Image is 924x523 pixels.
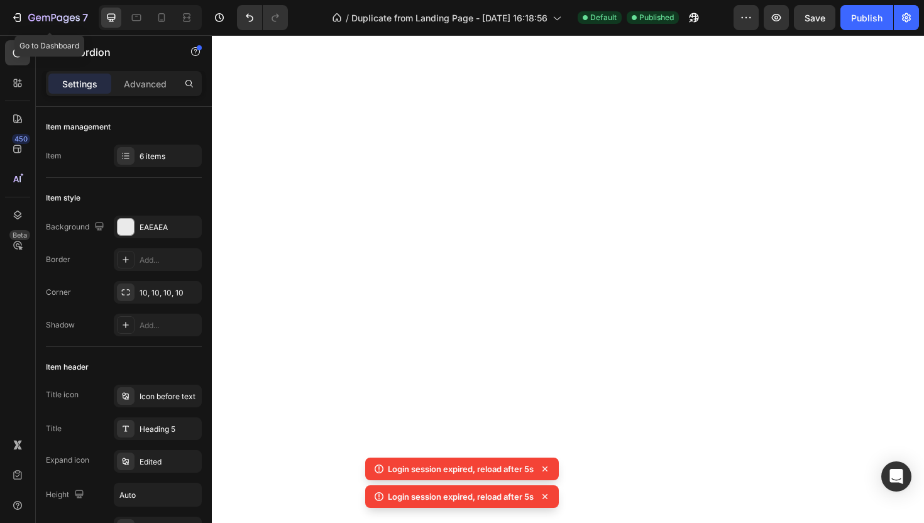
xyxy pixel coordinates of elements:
[212,35,924,523] iframe: Design area
[12,134,30,144] div: 450
[805,13,825,23] span: Save
[46,389,79,400] div: Title icon
[346,11,349,25] span: /
[351,11,547,25] span: Duplicate from Landing Page - [DATE] 16:18:56
[61,45,168,60] p: Accordion
[851,11,883,25] div: Publish
[46,487,87,504] div: Height
[840,5,893,30] button: Publish
[140,456,199,468] div: Edited
[388,490,534,503] p: Login session expired, reload after 5s
[124,77,167,91] p: Advanced
[46,254,70,265] div: Border
[46,121,111,133] div: Item management
[639,12,674,23] span: Published
[82,10,88,25] p: 7
[46,192,80,204] div: Item style
[9,230,30,240] div: Beta
[5,5,94,30] button: 7
[46,287,71,298] div: Corner
[46,361,89,373] div: Item header
[46,219,107,236] div: Background
[46,454,89,466] div: Expand icon
[140,424,199,435] div: Heading 5
[46,423,62,434] div: Title
[46,150,62,162] div: Item
[590,12,617,23] span: Default
[237,5,288,30] div: Undo/Redo
[140,320,199,331] div: Add...
[881,461,911,492] div: Open Intercom Messenger
[46,319,75,331] div: Shadow
[794,5,835,30] button: Save
[388,463,534,475] p: Login session expired, reload after 5s
[140,151,199,162] div: 6 items
[140,391,199,402] div: Icon before text
[140,255,199,266] div: Add...
[140,287,199,299] div: 10, 10, 10, 10
[114,483,201,506] input: Auto
[62,77,97,91] p: Settings
[140,222,199,233] div: EAEAEA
